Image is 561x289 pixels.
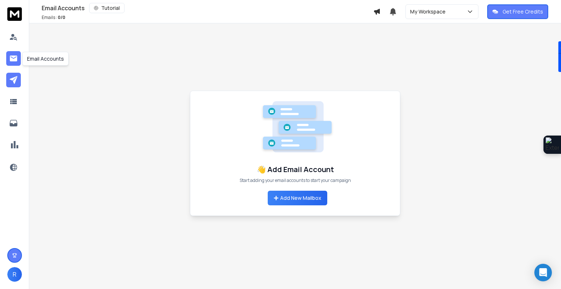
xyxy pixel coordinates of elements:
button: Add New Mailbox [268,191,327,205]
div: Open Intercom Messenger [534,264,552,281]
button: R [7,267,22,282]
button: Tutorial [89,3,125,13]
p: My Workspace [410,8,449,15]
p: Get Free Credits [503,8,543,15]
button: Get Free Credits [487,4,548,19]
p: Start adding your email accounts to start your campaign [240,178,351,183]
p: Emails : [42,15,65,20]
div: Email Accounts [22,52,69,66]
span: 0 / 0 [58,14,65,20]
div: Email Accounts [42,3,373,13]
img: Extension Icon [546,137,559,152]
h1: 👋 Add Email Account [257,164,334,175]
